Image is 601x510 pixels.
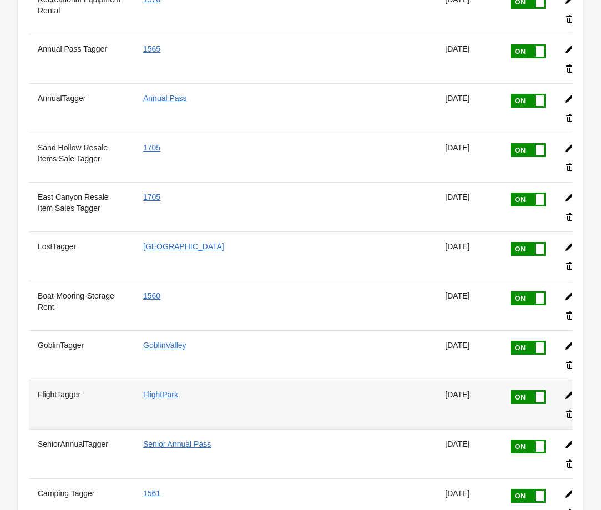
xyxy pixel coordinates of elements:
[143,291,160,300] a: 1560
[29,182,134,231] th: East Canyon Resale Item Sales Tagger
[143,341,186,350] a: GoblinValley
[436,133,500,182] td: [DATE]
[29,429,134,478] th: SeniorAnnualTagger
[143,242,224,251] a: [GEOGRAPHIC_DATA]
[436,182,500,231] td: [DATE]
[436,429,500,478] td: [DATE]
[29,83,134,133] th: AnnualTagger
[143,193,160,201] a: 1705
[143,440,211,448] a: Senior Annual Pass
[436,83,500,133] td: [DATE]
[436,330,500,380] td: [DATE]
[143,390,178,399] a: FlightPark
[436,380,500,429] td: [DATE]
[29,281,134,330] th: Boat-Mooring-Storage Rent
[29,133,134,182] th: Sand Hollow Resale Items Sale Tagger
[29,231,134,281] th: LostTagger
[143,489,160,498] a: 1561
[143,44,160,53] a: 1565
[436,231,500,281] td: [DATE]
[436,281,500,330] td: [DATE]
[143,94,187,103] a: Annual Pass
[436,34,500,83] td: [DATE]
[143,143,160,152] a: 1705
[29,330,134,380] th: GoblinTagger
[29,380,134,429] th: FlightTagger
[29,34,134,83] th: Annual Pass Tagger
